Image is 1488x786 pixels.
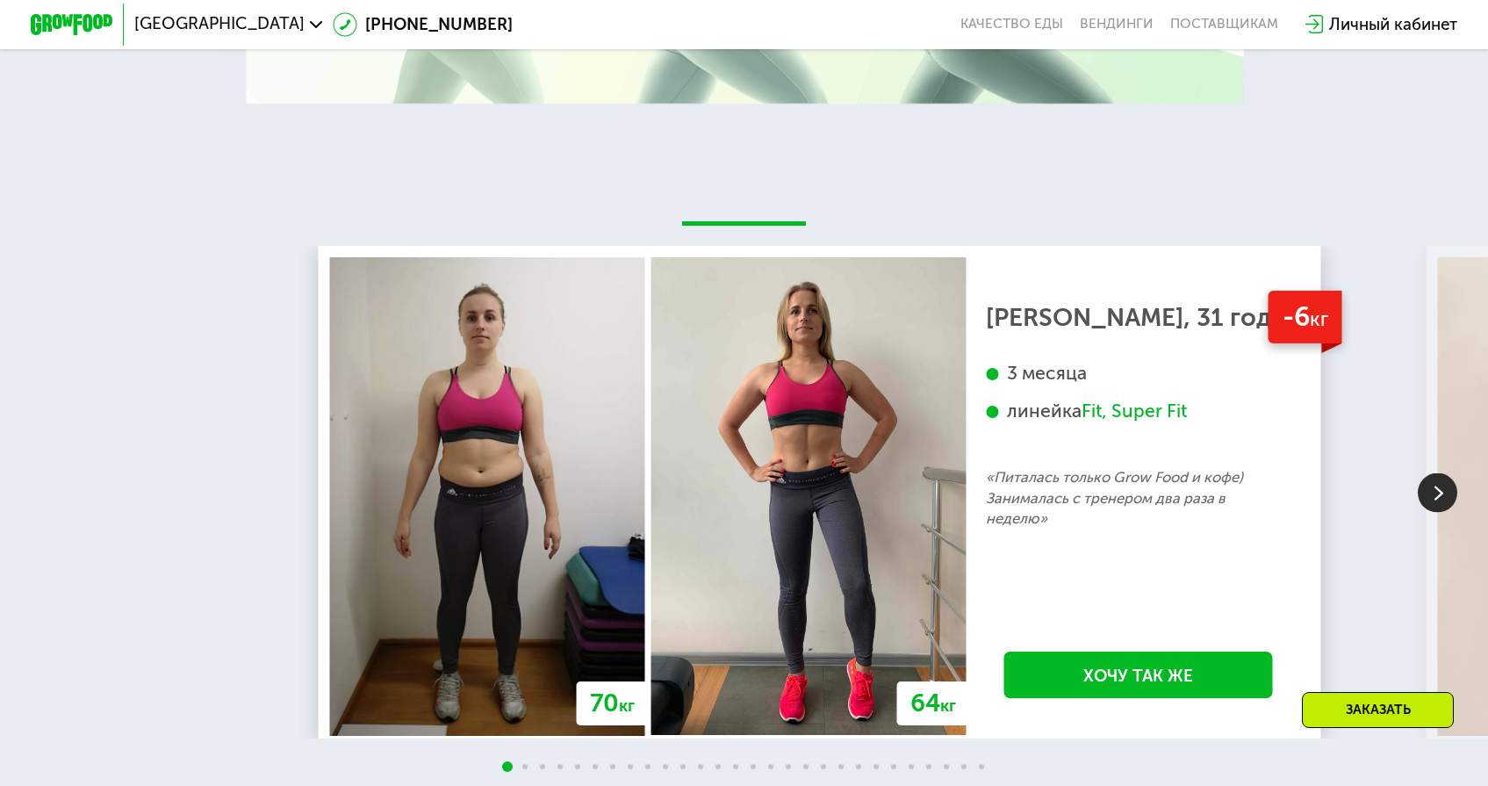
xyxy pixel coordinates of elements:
[619,696,635,716] span: кг
[897,681,970,725] div: 64
[1170,16,1278,32] div: поставщикам
[134,16,305,32] span: [GEOGRAPHIC_DATA]
[1310,307,1328,331] span: кг
[1003,652,1272,698] a: Хочу так же
[333,12,514,37] a: [PHONE_NUMBER]
[986,400,1290,423] div: линейка
[1080,16,1154,32] a: Вендинги
[577,681,649,725] div: 70
[1418,473,1457,513] img: Slide right
[940,696,956,716] span: кг
[1302,692,1454,728] div: Заказать
[986,362,1290,386] div: 3 месяца
[1329,12,1457,37] div: Личный кабинет
[1268,291,1342,343] div: -6
[960,16,1063,32] a: Качество еды
[1082,400,1187,423] div: Fit, Super Fit
[986,467,1290,530] p: «Питалась только Grow Food и кофе) Занималась с тренером два раза в неделю»
[986,307,1290,328] div: [PERSON_NAME], 31 год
